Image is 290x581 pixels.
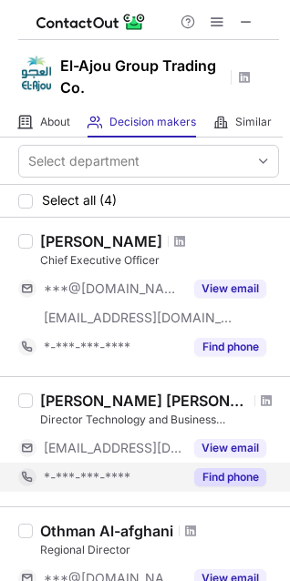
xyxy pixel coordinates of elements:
span: Decision makers [109,115,196,129]
button: Reveal Button [194,280,266,298]
div: Director Technology and Business Development [40,412,279,428]
span: Similar [235,115,272,129]
span: Select all (4) [42,193,117,208]
div: Chief Executive Officer [40,252,279,269]
span: About [40,115,70,129]
span: [EMAIL_ADDRESS][DOMAIN_NAME] [44,310,233,326]
div: Select department [28,152,140,170]
h1: El-Ajou Group Trading Co. [60,55,224,98]
div: Othman Al-afghani [40,522,173,540]
span: [EMAIL_ADDRESS][DOMAIN_NAME] [44,440,183,456]
img: 411a8bc3a37e4705e13fd426a3d4b53b [18,56,55,92]
div: [PERSON_NAME] [40,232,162,250]
img: ContactOut v5.3.10 [36,11,146,33]
div: Regional Director [40,542,279,558]
span: ***@[DOMAIN_NAME] [44,280,183,297]
button: Reveal Button [194,468,266,486]
div: [PERSON_NAME] [PERSON_NAME] [40,392,249,410]
button: Reveal Button [194,439,266,457]
button: Reveal Button [194,338,266,356]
